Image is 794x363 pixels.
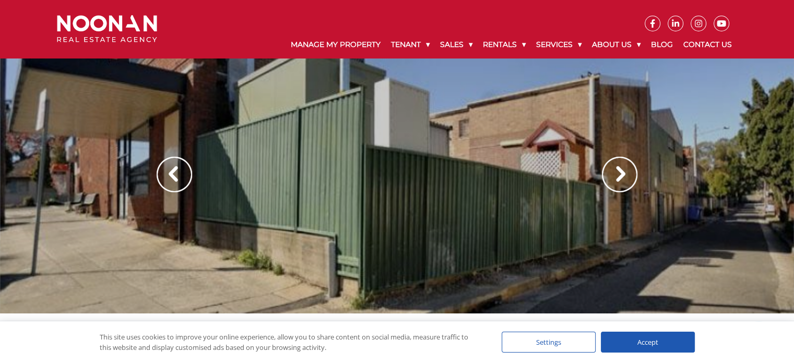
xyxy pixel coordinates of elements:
[157,157,192,192] img: Arrow slider
[678,31,737,58] a: Contact Us
[587,31,646,58] a: About Us
[478,31,531,58] a: Rentals
[502,332,596,353] div: Settings
[100,332,481,353] div: This site uses cookies to improve your online experience, allow you to share content on social me...
[531,31,587,58] a: Services
[601,332,695,353] div: Accept
[386,31,435,58] a: Tenant
[435,31,478,58] a: Sales
[646,31,678,58] a: Blog
[602,157,637,192] img: Arrow slider
[57,15,157,43] img: Noonan Real Estate Agency
[286,31,386,58] a: Manage My Property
